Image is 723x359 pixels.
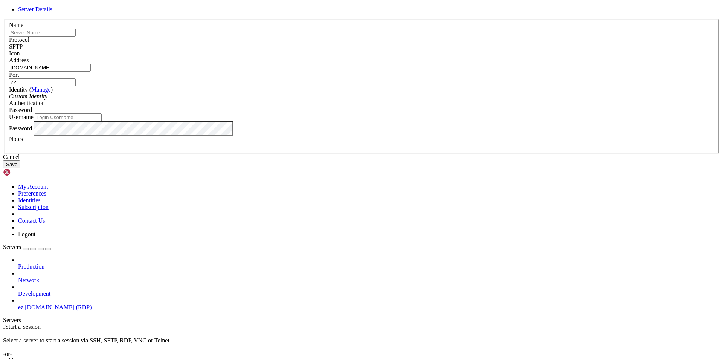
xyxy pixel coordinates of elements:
[18,304,720,311] a: ez [DOMAIN_NAME] (RDP)
[18,263,44,270] span: Production
[18,217,45,224] a: Contact Us
[18,304,23,310] span: ez
[3,154,720,160] div: Cancel
[18,183,48,190] a: My Account
[3,244,51,250] a: Servers
[9,29,76,37] input: Server Name
[18,277,720,284] a: Network
[9,43,23,50] span: SFTP
[3,244,21,250] span: Servers
[18,290,720,297] a: Development
[18,204,49,210] a: Subscription
[35,113,102,121] input: Login Username
[18,284,720,297] li: Development
[9,72,19,78] label: Port
[18,6,52,12] a: Server Details
[9,125,32,131] label: Password
[18,231,35,237] a: Logout
[18,270,720,284] li: Network
[9,78,76,86] input: Port Number
[18,257,720,270] li: Production
[9,37,29,43] label: Protocol
[9,93,47,99] i: Custom Identity
[18,290,50,297] span: Development
[9,57,29,63] label: Address
[18,190,46,197] a: Preferences
[18,277,39,283] span: Network
[9,136,23,142] label: Notes
[9,93,714,100] div: Custom Identity
[9,107,32,113] span: Password
[9,107,714,113] div: Password
[9,100,45,106] label: Authentication
[9,86,53,93] label: Identity
[29,86,53,93] span: ( )
[3,160,20,168] button: Save
[9,50,20,57] label: Icon
[9,114,34,120] label: Username
[18,263,720,270] a: Production
[9,22,23,28] label: Name
[3,168,46,176] img: Shellngn
[5,324,41,330] span: Start a Session
[3,317,720,324] div: Servers
[18,197,41,203] a: Identities
[31,86,51,93] a: Manage
[18,297,720,311] li: ez [DOMAIN_NAME] (RDP)
[25,304,92,310] span: [DOMAIN_NAME] (RDP)
[3,330,720,357] div: Select a server to start a session via SSH, SFTP, RDP, VNC or Telnet. -or-
[3,324,5,330] span: 
[9,64,91,72] input: Host Name or IP
[9,43,714,50] div: SFTP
